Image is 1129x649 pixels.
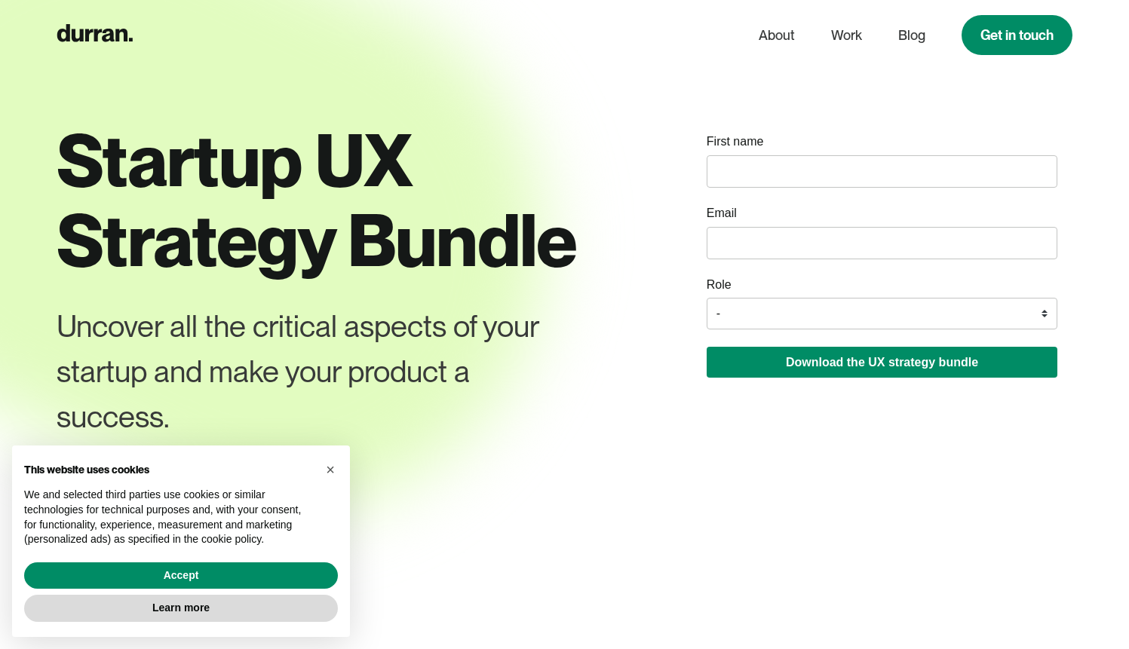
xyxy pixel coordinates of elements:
[707,205,737,222] label: Email
[962,15,1072,55] a: Get in touch
[326,461,335,478] span: ×
[898,21,925,50] a: Blog
[707,347,1057,378] button: Download the UX strategy bundle
[57,304,547,439] div: Uncover all the critical aspects of your startup and make your product a success.
[707,298,1057,329] select: role
[24,595,338,622] button: Learn more
[707,227,1057,259] input: email
[759,21,795,50] a: About
[24,562,338,589] button: Accept
[707,155,1057,188] input: name
[707,133,764,150] label: First name
[707,277,732,293] label: Role
[57,20,133,50] a: home
[24,488,314,546] p: We and selected third parties use cookies or similar technologies for technical purposes and, wit...
[24,464,314,476] h2: This website uses cookies
[57,121,601,280] h1: Startup UX Strategy Bundle
[831,21,862,50] a: Work
[318,458,342,482] button: Close this notice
